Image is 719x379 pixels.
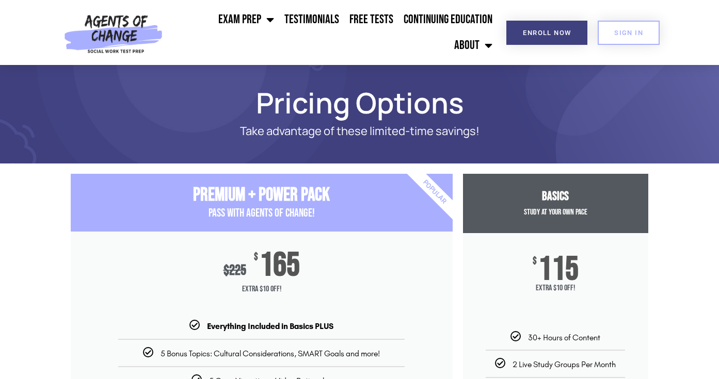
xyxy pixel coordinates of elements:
b: Everything Included in Basics PLUS [207,321,333,331]
a: SIGN IN [598,21,660,45]
span: $ [533,256,537,267]
h3: Basics [463,189,648,204]
a: Enroll Now [506,21,587,45]
span: 165 [260,252,300,279]
a: Exam Prep [213,7,279,32]
span: PASS with AGENTS OF CHANGE! [209,206,315,220]
a: Continuing Education [398,7,498,32]
span: Extra $10 Off! [71,279,453,300]
span: $ [254,252,258,262]
span: Study at your Own Pace [524,207,587,217]
span: Enroll Now [523,29,571,36]
div: Popular [375,133,494,252]
span: 2 Live Study Groups Per Month [513,359,616,369]
span: 30+ Hours of Content [528,333,600,342]
span: SIGN IN [614,29,643,36]
span: Extra $10 Off! [476,283,635,293]
a: Free Tests [344,7,398,32]
a: Testimonials [279,7,344,32]
p: Take advantage of these limited-time savings! [107,125,613,138]
a: About [449,32,498,58]
span: 5 Bonus Topics: Cultural Considerations, SMART Goals and more! [161,349,380,358]
h1: Pricing Options [66,91,654,114]
div: 225 [223,262,246,279]
span: $ [223,262,229,279]
nav: Menu [167,7,498,58]
span: 115 [538,256,579,283]
h3: Premium + Power Pack [71,184,453,206]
